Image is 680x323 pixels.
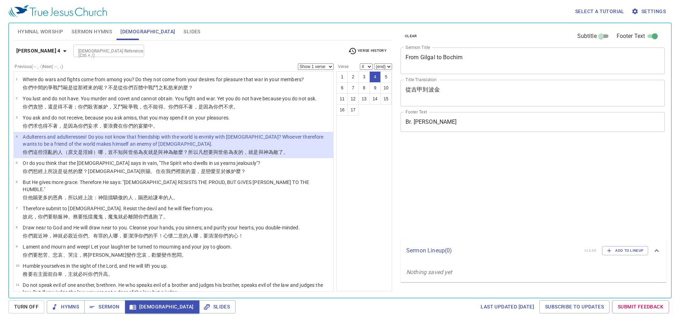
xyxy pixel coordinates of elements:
button: 10 [380,82,392,94]
span: 2 [16,96,17,100]
span: Sermon [90,302,119,311]
wg2076: 與神 [158,149,288,155]
wg2237: 中 [148,123,158,129]
button: Verse History [344,46,391,56]
wg2316: 為敵 [168,149,289,155]
wg2889: 為友 [138,149,289,155]
wg3997: ，歡樂 [147,252,187,258]
button: Sermon [84,300,125,313]
wg154: 。 [233,104,238,110]
p: 故此 [23,213,213,220]
wg5479: 變作 [161,252,187,258]
p: But He gives more grace. Therefore He says: "[DEMOGRAPHIC_DATA] RESISTS THE PROUD, BUT GIVES [PER... [23,179,331,193]
wg268: 哪，要潔淨 [113,233,243,239]
span: [DEMOGRAPHIC_DATA] [131,302,194,311]
wg2316: 就 [58,233,243,239]
button: Slides [199,300,236,313]
wg2316: 為敵 [268,149,289,155]
wg4151: ，是戀愛 [196,168,246,174]
span: [DEMOGRAPHIC_DATA] [120,27,175,36]
p: 你們親近 [23,232,300,239]
wg2532: 必叫你們 [78,271,113,277]
p: 你們貪戀 [23,103,317,110]
span: 9 [16,244,17,248]
wg2190: 了。 [278,149,288,155]
button: 9 [369,82,381,94]
wg2192: ，是因為 [193,104,238,110]
span: Subtitle [577,32,597,40]
wg1448: 神 [43,233,243,239]
wg2532: 必親近 [63,233,243,239]
wg5495: ！心懷二意的人 [158,233,244,239]
wg1159: 在你們的 [118,123,158,129]
wg5216: 百體 [133,85,193,90]
wg48: 你們的心 [218,233,243,239]
p: 你們這些淫亂的人（原文是淫婦 [23,149,331,156]
wg1380: 經上 [38,168,246,174]
wg3163: 是從那裡 [68,85,193,90]
wg2560: 求 [93,123,158,129]
wg1448: 你們 [78,233,243,239]
a: Subscribe to Updates [539,300,610,313]
wg2189: 麼？所以 [178,149,288,155]
wg3756: 著 [188,104,238,110]
span: 3 [16,115,17,119]
span: Turn Off [14,302,39,311]
wg1519: 悲哀 [137,252,187,258]
label: Previous (←, ↑) Next (→, ↓) [15,65,63,69]
wg2013: 。你們得不 [163,104,238,110]
wg1124: 所說 [48,168,246,174]
wg2316: 阻擋 [103,195,178,200]
wg1799: 自卑 [53,271,113,277]
wg1722: 戰鬥 [148,85,193,90]
wg5485: 給謙卑 [148,195,178,200]
p: 務要在主 [23,271,168,278]
span: Hymns [52,302,79,311]
wg4170: ，也 [138,104,238,110]
span: Slides [205,302,230,311]
wg2206: ，又鬥毆 [108,104,238,110]
span: Sermon Hymns [72,27,112,36]
p: Draw near to God and He will draw near to you. Cleanse your hands, you sinners; and purify your h... [23,224,300,231]
wg2761: 麼？[DEMOGRAPHIC_DATA]所賜、住 [78,168,246,174]
wg575: 你們 [138,214,168,219]
wg4159: 來的呢？不是 [88,85,193,90]
wg2532: 不 [148,104,238,110]
wg5216: 宴樂 [138,123,158,129]
wg1722: 的靈 [186,168,246,174]
wg3756: 著 [68,104,238,110]
p: Do not speak evil of one another, brethren. He who speaks evil of a brother and judges his brothe... [23,282,331,296]
button: 1 [336,71,348,83]
wg436: 魔鬼 [93,214,168,219]
button: 2 [347,71,359,83]
button: 16 [336,104,348,116]
span: clear [405,33,417,39]
button: Turn Off [8,300,44,313]
wg3756: 能 [153,104,238,110]
wg154: 也 [38,123,158,129]
wg2192: ；你們殺害 [73,104,238,110]
wg154: ，要 [98,123,158,129]
button: 5 [380,71,392,83]
span: 5 [16,161,17,165]
wg2962: 面前 [43,271,113,277]
wg5373: 就是 [148,149,288,155]
wg5213: 。有罪的人 [88,233,243,239]
wg1722: 的爭戰 [43,85,193,90]
span: 4 [16,134,17,138]
p: You lust and do not have. You murder and covet and cannot obtain. You fight and war. Yet you do n... [23,95,317,102]
button: 7 [347,82,359,94]
wg5343: 。 [163,214,168,219]
wg5384: 的，就是 [238,149,289,155]
wg1537: 你們 [123,85,193,90]
wg3004: 是徒然的 [58,168,246,174]
button: 8 [358,82,370,94]
wg5013: ，主就 [63,271,113,277]
wg1410: 得 [158,104,238,110]
span: 6 [16,180,17,184]
wg2588: ！ [238,233,243,239]
b: [PERSON_NAME] 4 [16,46,61,55]
wg1071: 變 [126,252,187,258]
span: 8 [16,225,17,229]
wg3996: 、哭泣 [63,252,187,258]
